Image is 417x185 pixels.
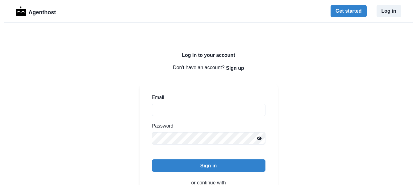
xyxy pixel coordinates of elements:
[16,6,56,17] a: LogoAgenthost
[331,5,366,17] button: Get started
[226,62,244,74] button: Sign up
[253,132,265,145] button: Reveal password
[140,52,278,58] h2: Log in to your account
[377,5,401,17] button: Log in
[152,94,262,101] label: Email
[28,6,56,17] p: Agenthost
[152,159,265,172] button: Sign in
[140,62,278,74] p: Don't have an account?
[16,6,26,16] img: Logo
[152,122,262,130] label: Password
